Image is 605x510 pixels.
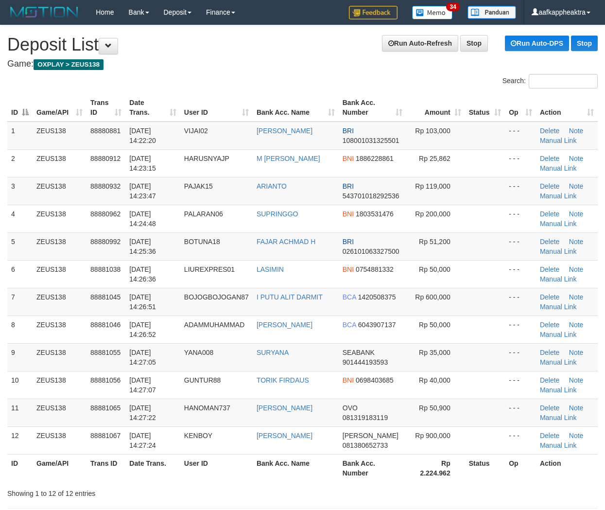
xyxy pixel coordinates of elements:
[358,321,396,329] span: Copy 6043907137 to clipboard
[356,210,394,218] span: Copy 1803531476 to clipboard
[505,35,569,51] a: Run Auto-DPS
[358,293,396,301] span: Copy 1420508375 to clipboard
[536,454,598,482] th: Action
[7,177,33,205] td: 3
[343,358,388,366] span: Copy 901444193593 to clipboard
[467,6,516,19] img: panduan.png
[33,232,86,260] td: ZEUS138
[129,182,156,200] span: [DATE] 14:23:47
[90,349,121,356] span: 88881055
[540,404,559,412] a: Delete
[184,432,212,440] span: KENBOY
[406,454,465,482] th: Rp 2.224.962
[7,426,33,454] td: 12
[446,2,459,11] span: 34
[257,182,287,190] a: ARIANTO
[90,432,121,440] span: 88881067
[415,210,450,218] span: Rp 200,000
[415,182,450,190] span: Rp 119,000
[33,454,86,482] th: Game/API
[343,210,354,218] span: BNI
[419,321,450,329] span: Rp 50,000
[505,288,536,316] td: - - -
[505,454,536,482] th: Op
[257,376,309,384] a: TORIK FIRDAUS
[382,35,458,52] a: Run Auto-Refresh
[257,155,320,162] a: M [PERSON_NAME]
[33,205,86,232] td: ZEUS138
[465,454,505,482] th: Status
[257,404,312,412] a: [PERSON_NAME]
[33,426,86,454] td: ZEUS138
[33,399,86,426] td: ZEUS138
[33,343,86,371] td: ZEUS138
[90,238,121,246] span: 88880992
[505,232,536,260] td: - - -
[540,137,577,144] a: Manual Link
[569,210,584,218] a: Note
[419,349,450,356] span: Rp 35,000
[129,210,156,228] span: [DATE] 14:24:48
[540,432,559,440] a: Delete
[419,404,450,412] span: Rp 50,900
[505,149,536,177] td: - - -
[129,155,156,172] span: [DATE] 14:23:15
[540,349,559,356] a: Delete
[343,414,388,422] span: Copy 081319183119 to clipboard
[465,94,505,122] th: Status: activate to sort column ascending
[7,5,81,19] img: MOTION_logo.png
[257,210,298,218] a: SUPRINGGO
[343,404,358,412] span: OVO
[7,149,33,177] td: 2
[90,182,121,190] span: 88880932
[343,238,354,246] span: BRI
[129,238,156,255] span: [DATE] 14:25:36
[505,94,536,122] th: Op: activate to sort column ascending
[540,265,559,273] a: Delete
[7,288,33,316] td: 7
[7,35,598,54] h1: Deposit List
[540,210,559,218] a: Delete
[184,265,235,273] span: LIUREXPRES01
[406,94,465,122] th: Amount: activate to sort column ascending
[33,177,86,205] td: ZEUS138
[569,182,584,190] a: Note
[257,321,312,329] a: [PERSON_NAME]
[529,74,598,88] input: Search:
[540,164,577,172] a: Manual Link
[7,122,33,150] td: 1
[7,260,33,288] td: 6
[184,293,249,301] span: BOJOGBOJOGAN87
[569,349,584,356] a: Note
[540,127,559,135] a: Delete
[33,260,86,288] td: ZEUS138
[129,404,156,422] span: [DATE] 14:27:22
[343,432,398,440] span: [PERSON_NAME]
[257,432,312,440] a: [PERSON_NAME]
[571,35,598,51] a: Stop
[540,275,577,283] a: Manual Link
[90,321,121,329] span: 88881046
[184,349,213,356] span: YANA008
[7,205,33,232] td: 4
[569,321,584,329] a: Note
[415,127,450,135] span: Rp 103,000
[505,177,536,205] td: - - -
[33,149,86,177] td: ZEUS138
[505,343,536,371] td: - - -
[184,182,213,190] span: PAJAK15
[540,155,559,162] a: Delete
[339,454,406,482] th: Bank Acc. Number
[90,210,121,218] span: 88880962
[505,399,536,426] td: - - -
[90,293,121,301] span: 88881045
[502,74,598,88] label: Search:
[257,293,323,301] a: I PUTU ALIT DARMIT
[180,454,253,482] th: User ID
[540,376,559,384] a: Delete
[257,349,289,356] a: SURYANA
[257,265,284,273] a: LASIMIN
[184,210,223,218] span: PALARAN06
[505,316,536,343] td: - - -
[343,155,354,162] span: BNI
